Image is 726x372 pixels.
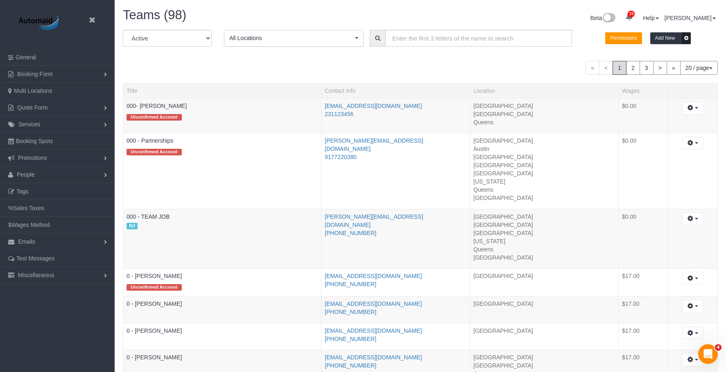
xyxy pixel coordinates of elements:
[123,209,321,269] td: Title
[621,8,637,26] a: 15
[325,154,357,160] a: 9177220380
[619,323,668,350] td: Wages
[325,103,422,109] a: [EMAIL_ADDRESS][DOMAIN_NAME]
[123,296,321,323] td: Title
[14,14,66,33] img: Automaid Logo
[13,205,44,211] span: Sales Taxes
[605,32,642,44] button: Permissions
[473,186,615,194] li: Queens
[698,344,718,364] iframe: Intercom live chat
[325,273,422,279] a: [EMAIL_ADDRESS][DOMAIN_NAME]
[123,83,321,98] th: Title
[17,71,53,77] span: Booking Form
[680,61,718,75] button: 20 / page
[473,327,615,335] li: [GEOGRAPHIC_DATA]
[586,61,599,75] span: «
[325,327,422,334] a: [EMAIL_ADDRESS][DOMAIN_NAME]
[385,30,572,47] input: Enter the first 3 letters of the name to search
[628,11,635,17] span: 15
[473,361,615,370] li: [GEOGRAPHIC_DATA]
[473,213,615,221] li: [GEOGRAPHIC_DATA]
[473,118,615,126] li: Queens
[470,323,619,350] td: Location
[127,110,318,123] div: Tags
[127,149,182,155] span: Unconfirmed Account
[470,133,619,209] td: Location
[127,354,182,361] a: 0 - [PERSON_NAME]
[17,171,35,178] span: People
[643,15,659,21] a: Help
[16,138,53,144] span: Booking Spots
[473,221,615,229] li: [GEOGRAPHIC_DATA]
[321,98,470,133] td: Contact Info
[127,335,318,337] div: Tags
[123,323,321,350] td: Title
[650,32,691,44] button: Add New
[127,145,318,157] div: Tags
[127,327,182,334] a: 0 - [PERSON_NAME]
[470,83,619,98] th: Location
[470,269,619,296] td: Location
[473,177,615,186] li: [US_STATE]
[473,153,615,161] li: [GEOGRAPHIC_DATA]
[325,213,423,228] a: [PERSON_NAME][EMAIL_ADDRESS][DOMAIN_NAME]
[325,354,422,361] a: [EMAIL_ADDRESS][DOMAIN_NAME]
[229,34,353,42] span: All Locations
[321,133,470,209] td: Contact Info
[473,353,615,361] li: [GEOGRAPHIC_DATA]
[473,229,615,237] li: [GEOGRAPHIC_DATA]
[321,209,470,269] td: Contact Info
[123,269,321,296] td: Title
[619,133,668,209] td: Wages
[473,300,615,308] li: [GEOGRAPHIC_DATA]
[325,281,376,287] a: [PHONE_NUMBER]
[653,61,667,75] a: >
[321,269,470,296] td: Contact Info
[123,98,321,133] td: Title
[473,102,615,110] li: [GEOGRAPHIC_DATA]
[470,296,619,323] td: Location
[470,98,619,133] td: Location
[127,223,138,229] span: NJ
[325,309,376,315] a: [PHONE_NUMBER]
[127,308,318,310] div: Tags
[473,161,615,169] li: [GEOGRAPHIC_DATA]
[473,194,615,202] li: [GEOGRAPHIC_DATA]
[590,15,616,21] a: Beta
[619,209,668,269] td: Wages
[667,61,681,75] a: »
[619,98,668,133] td: Wages
[127,273,182,279] a: 0 - [PERSON_NAME]
[325,111,353,117] a: 231123456
[18,121,41,128] span: Services
[127,137,173,144] a: 000 - Partnerships
[619,83,668,98] th: Wages
[18,238,35,245] span: Emails
[473,237,615,245] li: [US_STATE]
[325,137,423,152] a: [PERSON_NAME][EMAIL_ADDRESS][DOMAIN_NAME]
[602,13,615,24] img: New interface
[127,361,318,363] div: Tags
[325,336,376,342] a: [PHONE_NUMBER]
[586,61,718,75] nav: Pagination navigation
[473,137,615,145] li: [GEOGRAPHIC_DATA]
[14,87,52,94] span: Multi Locations
[473,272,615,280] li: [GEOGRAPHIC_DATA]
[18,272,54,278] span: Miscellaneous
[127,280,318,293] div: Tags
[665,15,716,21] a: [PERSON_NAME]
[473,169,615,177] li: [GEOGRAPHIC_DATA]
[599,61,613,75] span: <
[619,269,668,296] td: Wages
[325,362,376,369] a: [PHONE_NUMBER]
[127,103,187,109] a: 000- [PERSON_NAME]
[123,8,186,22] span: Teams (98)
[16,188,29,195] span: Tags
[715,344,721,351] span: 4
[224,30,364,47] button: All Locations
[17,104,48,111] span: Quote Form
[325,300,422,307] a: [EMAIL_ADDRESS][DOMAIN_NAME]
[473,253,615,262] li: [GEOGRAPHIC_DATA]
[18,155,47,161] span: Promotions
